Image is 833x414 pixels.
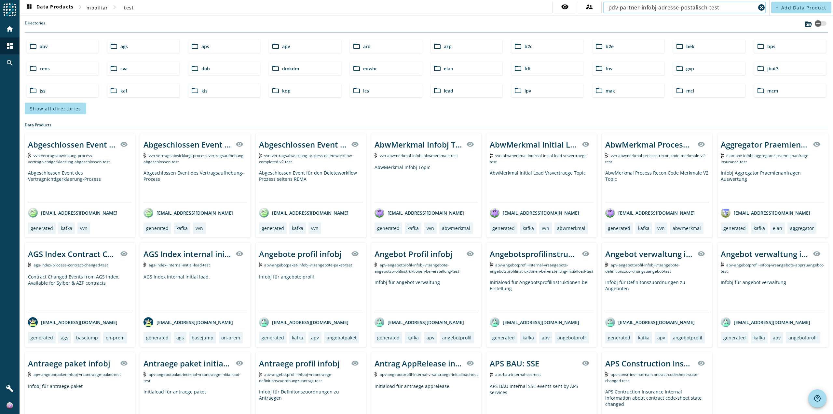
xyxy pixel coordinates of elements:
[525,88,531,94] span: lpv
[767,65,779,72] span: jbat3
[757,64,765,72] mat-icon: folder_open
[605,208,615,218] img: avatar
[605,372,699,383] span: Kafka Topic: aps-constrins-internal-contract-codesheet-state-changed-test
[28,274,132,312] div: Contract Changed Events from AGS Index. Available for Sylber & AZP contracts
[375,153,377,158] img: Kafka Topic: vvn-abwmerkmal-infobj-abwmerkmale-test
[542,225,549,231] div: vvn
[758,4,765,11] mat-icon: cancel
[31,225,53,231] div: generated
[721,208,810,218] div: [EMAIL_ADDRESS][DOMAIN_NAME]
[259,208,269,218] img: avatar
[192,335,213,341] div: basejump
[375,317,464,327] div: [EMAIL_ADDRESS][DOMAIN_NAME]
[606,65,612,72] span: fnv
[236,359,243,367] mat-icon: visibility
[375,139,463,150] div: AbwMerkmal Infobj Topic
[30,106,81,112] span: Show all directories
[686,88,694,94] span: mcl
[605,208,695,218] div: [EMAIL_ADDRESS][DOMAIN_NAME]
[490,208,499,218] img: avatar
[514,64,522,72] mat-icon: folder_open
[76,335,98,341] div: basejump
[143,208,233,218] div: [EMAIL_ADDRESS][DOMAIN_NAME]
[6,25,14,33] mat-icon: home
[721,317,810,327] div: [EMAIL_ADDRESS][DOMAIN_NAME]
[375,372,377,377] img: Kafka Topic: apv-angebotprofil-internal-vrsantraege-initialload-test
[638,225,649,231] div: kafka
[25,122,828,128] div: Data Products
[143,317,153,327] img: avatar
[143,153,146,158] img: Kafka Topic: vvn-vertragsabwicklung-process-vertragsaufhebung-abgeschlossen-test
[25,4,33,11] mat-icon: dashboard
[490,372,493,377] img: Kafka Topic: aps-bau-internal-sse-test
[433,64,441,72] mat-icon: folder_open
[444,43,452,50] span: azp
[143,208,153,218] img: avatar
[525,65,531,72] span: fdt
[442,335,471,341] div: angebotprofil
[608,335,630,341] div: generated
[721,262,824,274] span: Kafka Topic: apv-angebotprofil-infobj-vrsangebote-apprzuangebot-test
[28,249,116,259] div: AGS Index Contract Changed Event
[676,87,684,94] mat-icon: folder_open
[490,170,594,203] div: AbwMerkmal Initial Load Vrsvertraege Topic
[351,359,359,367] mat-icon: visibility
[490,279,594,312] div: Initiaload für Angebotsprofilinstruktionen bei Erstellung
[605,153,706,164] span: Kafka Topic: vvn-abwmerkmal-process-recon-code-merkmale-v2-test
[191,64,199,72] mat-icon: folder_open
[638,335,649,341] div: kafka
[6,59,14,67] mat-icon: search
[31,335,53,341] div: generated
[6,385,14,393] mat-icon: build
[754,225,765,231] div: kafka
[282,65,299,72] span: dmkdm
[686,65,694,72] span: gvp
[490,153,588,164] span: Kafka Topic: vvn-abwmerkmal-internal-initial-load-vrsvertraege-test
[771,2,831,13] button: Add Data Product
[40,43,48,50] span: abv
[608,4,756,11] input: Search (% or * for wildcards)
[221,335,240,341] div: on-prem
[380,153,458,158] span: Kafka Topic: vvn-abwmerkmal-infobj-abwmerkmale-test
[146,335,169,341] div: generated
[311,335,319,341] div: apv
[490,317,499,327] img: avatar
[697,359,705,367] mat-icon: visibility
[757,3,766,12] button: Clear
[143,358,232,369] div: Antraege paket initial load
[375,262,459,274] span: Kafka Topic: apv-angebotprofil-infobj-vrsangebote-angebotsprofilinstruktionen-bei-erstellung-test
[236,140,243,148] mat-icon: visibility
[525,43,532,50] span: b2c
[721,249,809,259] div: Angebot verwaltung infobj
[757,87,765,94] mat-icon: folder_open
[118,2,139,13] button: test
[673,225,701,231] div: abwmerkmal
[775,6,779,9] mat-icon: add
[353,64,361,72] mat-icon: folder_open
[120,250,128,258] mat-icon: visibility
[143,249,232,259] div: AGS Index internal initial load
[781,5,826,11] span: Add Data Product
[676,42,684,50] mat-icon: folder_open
[236,250,243,258] mat-icon: visibility
[353,87,361,94] mat-icon: folder_open
[585,3,593,11] mat-icon: supervisor_account
[259,274,363,312] div: Infobj für angebote profil
[492,225,515,231] div: generated
[490,249,578,259] div: Angebotsprofilinstruktionen bei Erstellung Initial Load
[723,225,746,231] div: generated
[124,5,134,11] span: test
[363,88,369,94] span: lcs
[375,358,463,369] div: Antrag AppRelease initial load
[444,65,453,72] span: elan
[757,42,765,50] mat-icon: folder_open
[813,140,821,148] mat-icon: visibility
[686,43,694,50] span: bek
[657,225,665,231] div: vvn
[327,335,357,341] div: angebotpaket
[259,263,262,267] img: Kafka Topic: apv-angebotpaket-infobj-vrsangebote-paket-test
[259,153,262,158] img: Kafka Topic: vvn-vertragsabwicklung-process-deleteworkflow-completed-v2-test
[84,2,111,13] button: mobiliar
[561,3,569,11] mat-icon: visibility
[605,279,709,312] div: Infobj für Definitonszuordnungen zu Angeboten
